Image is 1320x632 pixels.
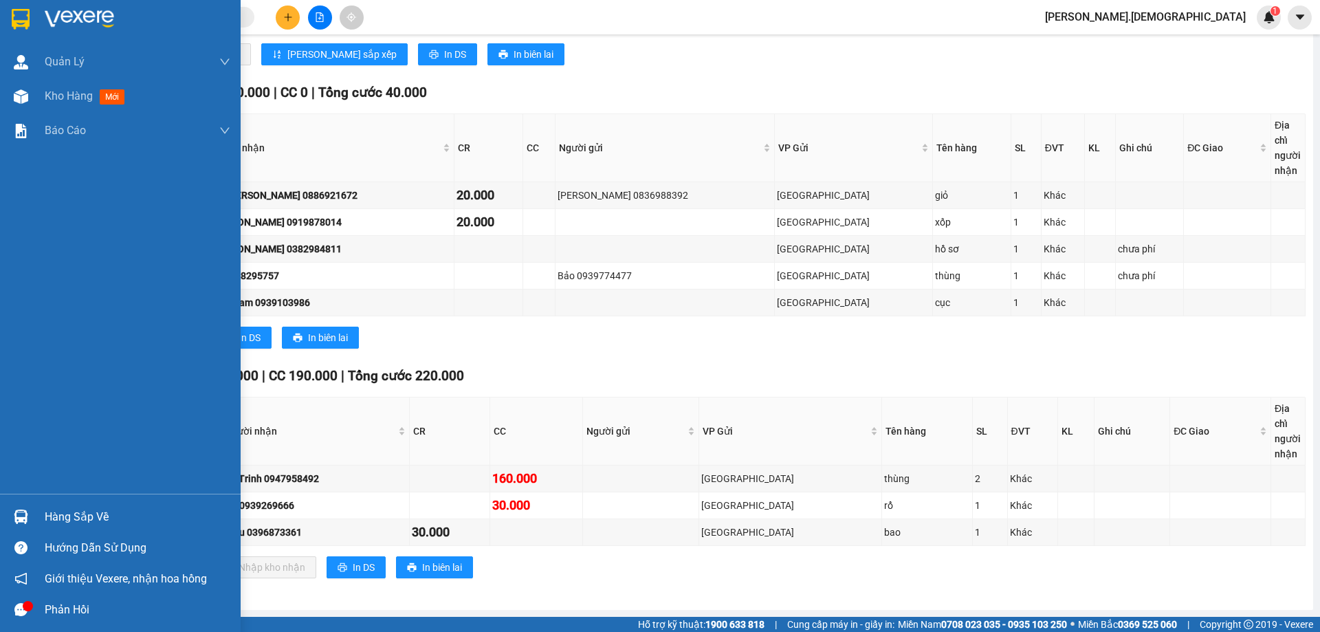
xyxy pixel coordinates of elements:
[703,424,868,439] span: VP Gửi
[514,47,553,62] span: In biên lai
[1044,295,1082,310] div: Khác
[1288,6,1312,30] button: caret-down
[559,140,760,155] span: Người gửi
[1294,11,1306,23] span: caret-down
[1078,617,1177,632] span: Miền Bắc
[274,85,277,100] span: |
[898,617,1067,632] span: Miền Nam
[14,124,28,138] img: solution-icon
[492,496,580,515] div: 30.000
[315,12,324,22] span: file-add
[1070,622,1075,627] span: ⚪️
[1263,11,1275,23] img: icon-new-feature
[1013,215,1039,230] div: 1
[293,333,302,344] span: printer
[884,498,969,513] div: rổ
[456,186,520,205] div: 20.000
[705,619,764,630] strong: 1900 633 818
[407,563,417,574] span: printer
[1275,401,1301,461] div: Địa chỉ người nhận
[100,89,124,105] span: mới
[212,556,316,578] button: downloadNhập kho nhận
[225,424,395,439] span: Người nhận
[346,12,356,22] span: aim
[311,85,315,100] span: |
[45,122,86,139] span: Báo cáo
[638,617,764,632] span: Hỗ trợ kỹ thuật:
[775,182,933,209] td: Sài Gòn
[775,263,933,290] td: Sài Gòn
[283,12,293,22] span: plus
[211,215,452,230] div: [PERSON_NAME] 0919878014
[1044,241,1082,257] div: Khác
[14,572,27,585] span: notification
[941,619,1067,630] strong: 0708 023 035 - 0935 103 250
[219,125,230,136] span: down
[14,510,28,524] img: warehouse-icon
[338,563,347,574] span: printer
[1187,140,1257,155] span: ĐC Giao
[280,85,308,100] span: CC 0
[775,209,933,236] td: Sài Gòn
[212,140,440,155] span: Người nhận
[1174,424,1257,439] span: ĐC Giao
[308,330,348,345] span: In biên lai
[454,114,523,182] th: CR
[777,268,930,283] div: [GEOGRAPHIC_DATA]
[777,188,930,203] div: [GEOGRAPHIC_DATA]
[14,603,27,616] span: message
[340,6,364,30] button: aim
[884,471,969,486] div: thùng
[1118,619,1177,630] strong: 0369 525 060
[975,525,1005,540] div: 1
[1270,6,1280,16] sup: 1
[1010,525,1055,540] div: Khác
[1011,114,1042,182] th: SL
[775,236,933,263] td: Sài Gòn
[777,241,930,257] div: [GEOGRAPHIC_DATA]
[1094,397,1171,466] th: Ghi chú
[341,368,344,384] span: |
[935,295,1008,310] div: cục
[775,290,933,316] td: Sài Gòn
[975,498,1005,513] div: 1
[935,188,1008,203] div: giỏ
[1013,268,1039,283] div: 1
[45,89,93,102] span: Kho hàng
[701,498,880,513] div: [GEOGRAPHIC_DATA]
[935,268,1008,283] div: thùng
[262,368,265,384] span: |
[490,397,583,466] th: CC
[1058,397,1094,466] th: KL
[523,114,555,182] th: CC
[308,6,332,30] button: file-add
[586,424,685,439] span: Người gửi
[1042,114,1085,182] th: ĐVT
[456,213,520,232] div: 20.000
[699,492,883,519] td: Sài Gòn
[777,215,930,230] div: [GEOGRAPHIC_DATA]
[699,466,883,492] td: Sài Gòn
[14,541,27,554] span: question-circle
[239,330,261,345] span: In DS
[1010,498,1055,513] div: Khác
[12,9,30,30] img: logo-vxr
[429,50,439,61] span: printer
[1244,620,1253,629] span: copyright
[1013,295,1039,310] div: 1
[775,617,777,632] span: |
[282,327,359,349] button: printerIn biên lai
[287,47,397,62] span: [PERSON_NAME] sắp xếp
[884,525,969,540] div: bao
[410,397,489,466] th: CR
[1275,118,1301,178] div: Địa chỉ người nhận
[1044,215,1082,230] div: Khác
[211,268,452,283] div: Tú 0988295757
[45,507,230,527] div: Hàng sắp về
[14,55,28,69] img: warehouse-icon
[787,617,894,632] span: Cung cấp máy in - giấy in:
[327,556,386,578] button: printerIn DS
[498,50,508,61] span: printer
[45,53,85,70] span: Quản Lý
[353,560,375,575] span: In DS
